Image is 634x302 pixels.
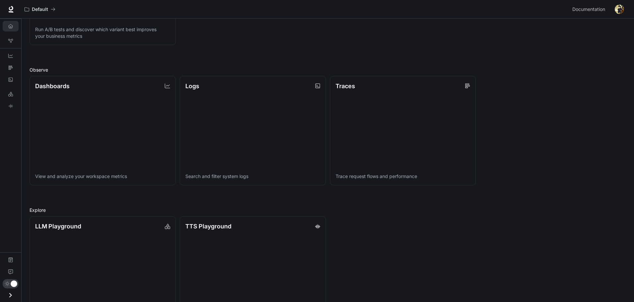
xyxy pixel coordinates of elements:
[3,62,19,73] a: Traces
[3,255,19,265] a: Documentation
[35,26,170,39] p: Run A/B tests and discover which variant best improves your business metrics
[30,66,626,73] h2: Observe
[35,82,70,91] p: Dashboards
[180,76,326,186] a: LogsSearch and filter system logs
[613,3,626,16] button: User avatar
[330,76,476,186] a: TracesTrace request flows and performance
[22,3,58,16] button: All workspaces
[3,288,18,302] button: Open drawer
[572,5,605,14] span: Documentation
[35,173,170,180] p: View and analyze your workspace metrics
[3,50,19,61] a: Dashboards
[185,222,231,231] p: TTS Playground
[3,21,19,31] a: Overview
[3,74,19,85] a: Logs
[35,222,81,231] p: LLM Playground
[185,173,320,180] p: Search and filter system logs
[32,7,48,12] p: Default
[30,207,626,213] h2: Explore
[3,267,19,277] a: Feedback
[185,82,199,91] p: Logs
[3,35,19,46] a: Graph Registry
[336,82,355,91] p: Traces
[3,89,19,99] a: LLM Playground
[30,76,176,186] a: DashboardsView and analyze your workspace metrics
[3,101,19,111] a: TTS Playground
[615,5,624,14] img: User avatar
[336,173,471,180] p: Trace request flows and performance
[11,280,17,287] span: Dark mode toggle
[570,3,610,16] a: Documentation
